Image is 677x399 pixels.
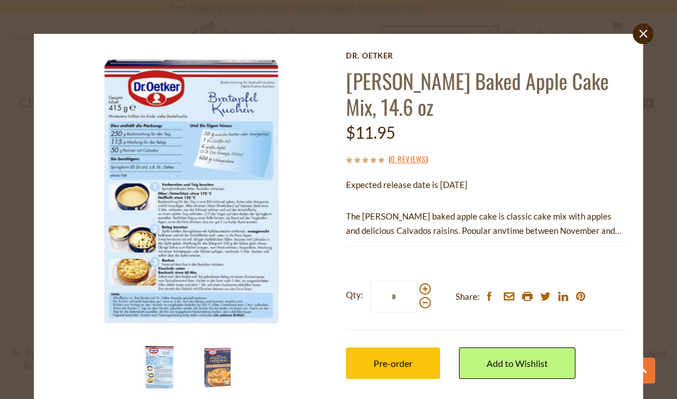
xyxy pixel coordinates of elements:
[346,123,395,142] span: $11.95
[391,153,426,166] a: 0 Reviews
[346,288,363,302] strong: Qty:
[346,51,626,60] a: Dr. Oetker
[373,358,413,369] span: Pre-order
[194,345,240,390] img: Dr. Oetker Baked Apple Cake Mix
[456,290,480,304] span: Share:
[51,51,332,331] img: Dr. Oetker Baked Apple Cake Mix, 14.6 oz
[346,178,626,192] p: Expected release date is [DATE]
[137,345,182,390] img: Dr. Oetker Baked Apple Cake Mix, 14.6 oz
[459,347,575,379] a: Add to Wishlist
[346,347,440,379] button: Pre-order
[371,281,418,312] input: Qty:
[346,209,626,238] p: The [PERSON_NAME] baked apple cake is classic cake mix with apples and delicious Calvados raisins...
[346,65,609,122] a: [PERSON_NAME] Baked Apple Cake Mix, 14.6 oz
[388,153,428,165] span: ( )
